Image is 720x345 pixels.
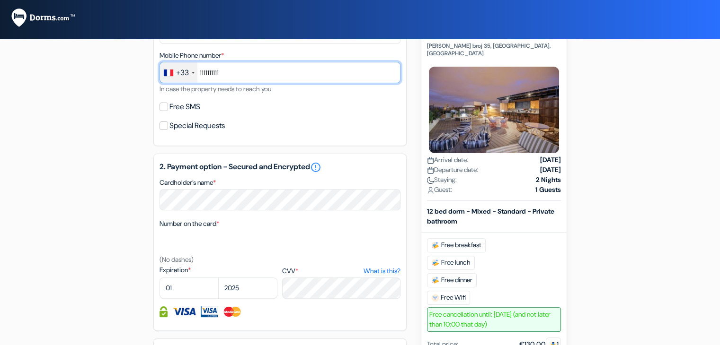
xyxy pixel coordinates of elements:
[160,178,216,188] label: Cardholder’s name
[169,119,225,132] label: Special Requests
[160,62,197,83] div: France: +33
[540,155,561,165] strong: [DATE]
[160,162,400,173] h5: 2. Payment option - Secured and Encrypted
[427,238,486,252] span: Free breakfast
[540,165,561,175] strong: [DATE]
[427,207,554,225] b: 12 bed dorm - Mixed - Standard - Private bathroom
[160,255,194,264] small: (No dashes)
[160,306,168,317] img: Credit card information fully secured and encrypted
[427,175,457,185] span: Staying:
[172,306,196,317] img: Visa
[431,294,439,302] img: free_wifi.svg
[427,165,478,175] span: Departure date:
[282,266,400,276] label: CVV
[427,307,561,332] span: Free cancellation until: [DATE] (and not later than 10:00 that day)
[160,265,277,275] label: Expiration
[160,85,271,93] small: In case the property needs to reach you
[535,185,561,195] strong: 1 Guests
[310,162,321,173] a: error_outline
[427,177,434,184] img: moon.svg
[11,9,75,27] img: Dorms.com
[222,306,242,317] img: Master Card
[160,51,224,60] label: Mobile Phone number
[363,266,400,276] a: What is this?
[536,175,561,185] strong: 2 Nights
[160,219,219,229] label: Number on the card
[427,291,470,305] span: Free Wifi
[427,155,468,165] span: Arrival date:
[427,273,477,287] span: Free dinner
[431,259,439,267] img: free_breakfast.svg
[160,62,400,83] input: 6 12 34 56 78
[427,157,434,164] img: calendar.svg
[427,167,434,174] img: calendar.svg
[201,306,218,317] img: Visa Electron
[427,256,475,270] span: Free lunch
[169,100,200,113] label: Free SMS
[176,67,189,78] div: +33
[431,241,439,249] img: free_breakfast.svg
[427,42,561,57] p: [PERSON_NAME] broj 35, [GEOGRAPHIC_DATA], [GEOGRAPHIC_DATA]
[427,185,452,195] span: Guest:
[427,187,434,194] img: user_icon.svg
[431,276,439,284] img: free_breakfast.svg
